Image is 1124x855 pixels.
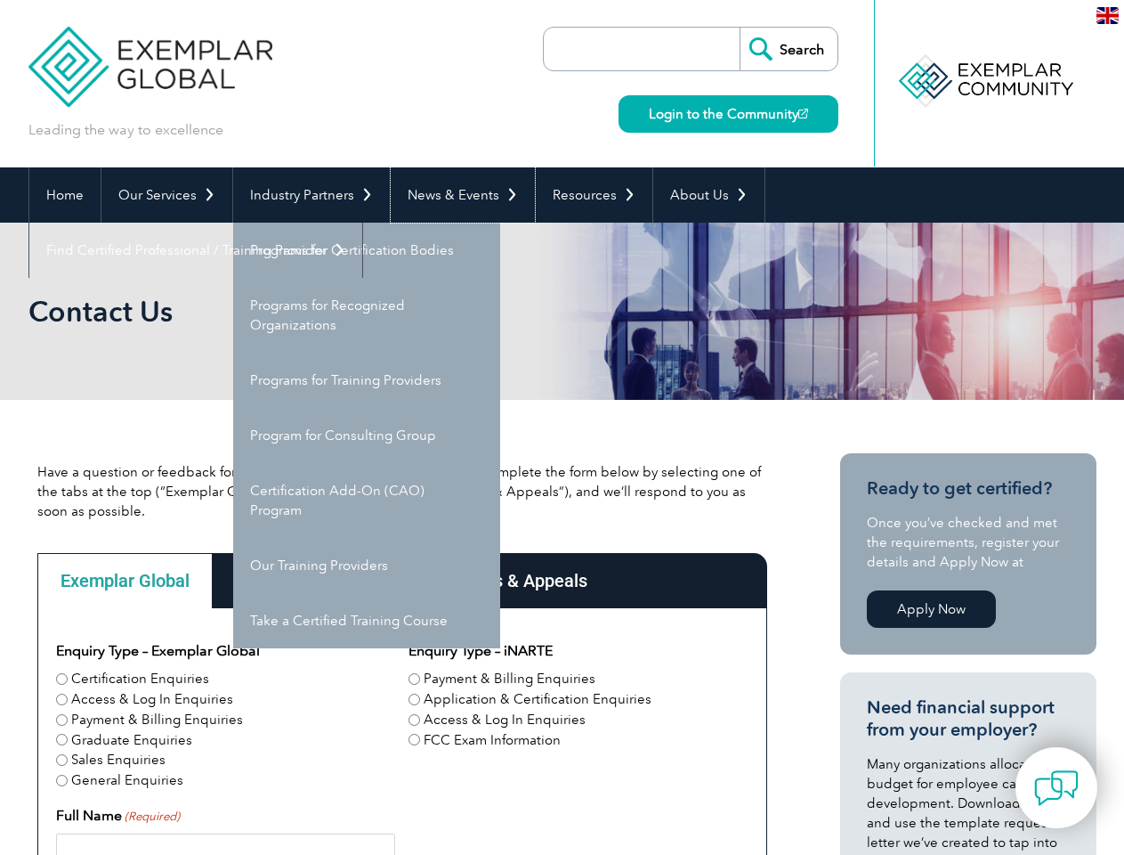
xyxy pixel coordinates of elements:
a: Resources [536,167,652,223]
label: Graduate Enquiries [71,730,192,751]
label: Payment & Billing Enquiries [71,710,243,730]
a: Our Services [101,167,232,223]
p: Leading the way to excellence [28,120,223,140]
legend: Enquiry Type – Exemplar Global [56,640,260,662]
a: Take a Certified Training Course [233,593,500,648]
a: News & Events [391,167,535,223]
h1: Contact Us [28,294,712,329]
div: Exemplar Global [37,553,213,608]
a: Apply Now [867,590,996,628]
a: Programs for Training Providers [233,353,500,408]
a: Find Certified Professional / Training Provider [29,223,362,278]
div: Principal Offices [213,553,390,608]
a: Our Training Providers [233,538,500,593]
label: Sales Enquiries [71,750,166,770]
label: FCC Exam Information [424,730,561,751]
a: Industry Partners [233,167,390,223]
input: Search [740,28,837,70]
label: General Enquiries [71,770,183,791]
img: open_square.png [798,109,808,118]
label: Payment & Billing Enquiries [424,669,595,689]
label: Access & Log In Enquiries [71,689,233,710]
label: Full Name [56,805,180,826]
a: Program for Consulting Group [233,408,500,463]
p: Have a question or feedback for us? We’d love to hear from you! Please complete the form below by... [37,462,767,521]
label: Certification Enquiries [71,669,209,689]
a: Programs for Recognized Organizations [233,278,500,353]
legend: Enquiry Type – iNARTE [408,640,553,662]
a: Programs for Certification Bodies [233,223,500,278]
div: Complaints & Appeals [390,553,611,608]
img: contact-chat.png [1034,766,1079,810]
a: About Us [653,167,764,223]
a: Certification Add-On (CAO) Program [233,463,500,538]
a: Home [29,167,101,223]
h3: Need financial support from your employer? [867,696,1070,741]
h3: Ready to get certified? [867,477,1070,500]
span: (Required) [123,808,180,826]
label: Application & Certification Enquiries [424,689,651,710]
label: Access & Log In Enquiries [424,710,586,730]
p: Once you’ve checked and met the requirements, register your details and Apply Now at [867,513,1070,572]
a: Login to the Community [619,95,838,133]
img: en [1096,7,1119,24]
